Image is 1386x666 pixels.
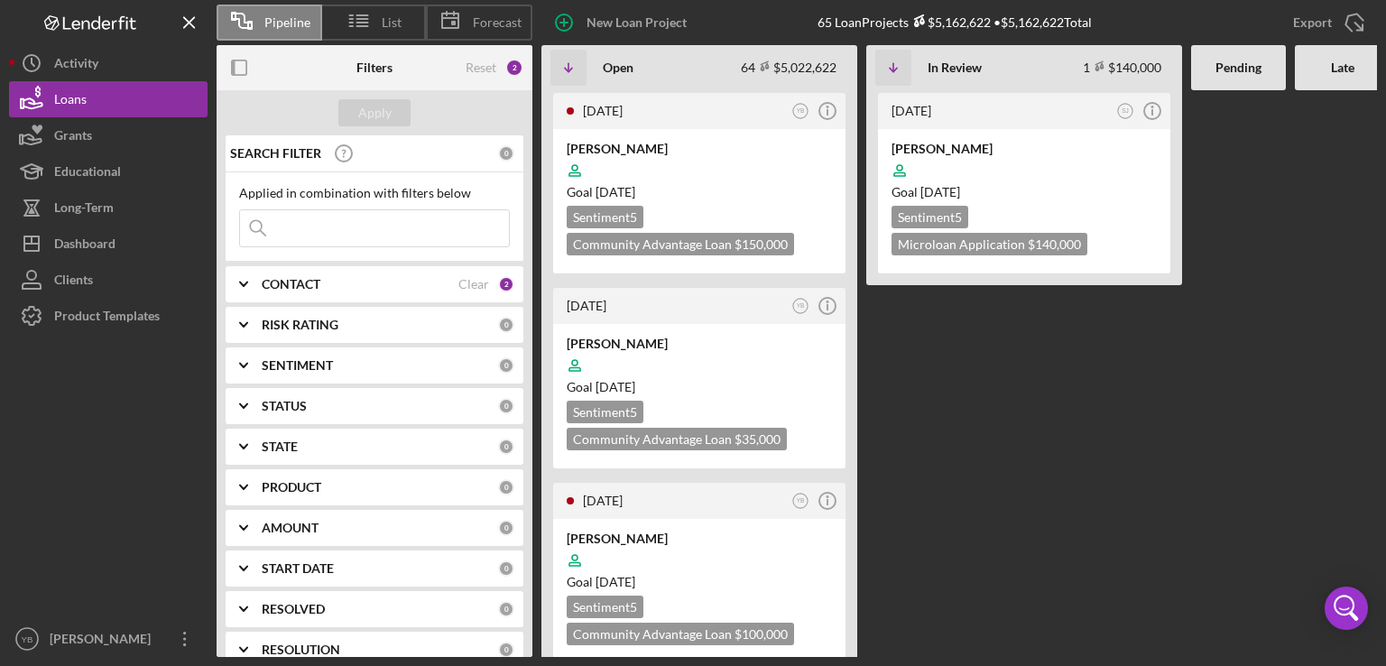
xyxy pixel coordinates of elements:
div: Sentiment 5 [892,206,968,228]
button: Long-Term [9,190,208,226]
button: Clients [9,262,208,298]
span: Pipeline [264,15,310,30]
a: [DATE]YB[PERSON_NAME]Goal [DATE]Sentiment5Community Advantage Loan $150,000 [550,90,848,276]
button: YB [789,294,813,319]
div: 0 [498,317,514,333]
div: 0 [498,560,514,577]
b: STATE [262,439,298,454]
div: Community Advantage Loan [567,428,787,450]
div: Clients [54,262,93,302]
text: YB [797,302,805,309]
div: 0 [498,357,514,374]
span: $140,000 [1028,236,1081,252]
div: Loans [54,81,87,122]
div: Community Advantage Loan [567,623,794,645]
div: 64 $5,022,622 [741,60,836,75]
div: Activity [54,45,98,86]
b: Open [603,60,633,75]
div: 0 [498,520,514,536]
span: List [382,15,402,30]
b: In Review [928,60,982,75]
time: 12/09/2025 [596,184,635,199]
b: Late [1331,60,1354,75]
time: 2025-04-21 19:07 [892,103,931,118]
div: Community Advantage Loan [567,233,794,255]
time: 12/08/2025 [596,574,635,589]
b: RESOLVED [262,602,325,616]
text: YB [797,497,805,504]
span: $100,000 [735,626,788,642]
b: SEARCH FILTER [230,146,321,161]
div: 0 [498,479,514,495]
time: 2025-09-30 22:41 [583,103,623,118]
span: Goal [567,574,635,589]
b: AMOUNT [262,521,319,535]
div: [PERSON_NAME] [567,140,832,158]
button: YB [789,489,813,513]
div: Apply [358,99,392,126]
text: YB [22,634,33,644]
span: Goal [892,184,960,199]
b: RESOLUTION [262,643,340,657]
button: Loans [9,81,208,117]
b: PRODUCT [262,480,321,495]
div: Product Templates [54,298,160,338]
time: 05/12/2025 [920,184,960,199]
time: 2025-09-29 16:15 [583,493,623,508]
div: 1 $140,000 [1083,60,1161,75]
a: [DATE]YB[PERSON_NAME]Goal [DATE]Sentiment5Community Advantage Loan $100,000 [550,480,848,666]
div: 0 [498,642,514,658]
div: Microloan Application [892,233,1087,255]
button: Product Templates [9,298,208,334]
b: START DATE [262,561,334,576]
div: Open Intercom Messenger [1325,587,1368,630]
text: SJ [1122,107,1129,114]
button: Grants [9,117,208,153]
span: Forecast [473,15,522,30]
div: 0 [498,145,514,162]
div: Long-Term [54,190,114,230]
button: Dashboard [9,226,208,262]
button: New Loan Project [541,5,705,41]
div: Educational [54,153,121,194]
button: Apply [338,99,411,126]
div: Sentiment 5 [567,401,643,423]
span: $35,000 [735,431,781,447]
div: 2 [498,276,514,292]
b: Filters [356,60,393,75]
div: Sentiment 5 [567,596,643,618]
div: Dashboard [54,226,115,266]
div: 2 [505,59,523,77]
b: STATUS [262,399,307,413]
div: New Loan Project [587,5,687,41]
div: 65 Loan Projects • $5,162,622 Total [818,14,1092,30]
span: Goal [567,184,635,199]
button: Educational [9,153,208,190]
div: Grants [54,117,92,158]
div: Reset [466,60,496,75]
div: 0 [498,398,514,414]
button: YB[PERSON_NAME] [9,621,208,657]
div: [PERSON_NAME] [567,530,832,548]
b: CONTACT [262,277,320,291]
div: [PERSON_NAME] [45,621,162,661]
div: Clear [458,277,489,291]
b: RISK RATING [262,318,338,332]
b: Pending [1215,60,1261,75]
div: $5,162,622 [909,14,991,30]
button: YB [789,99,813,124]
a: [DATE]YB[PERSON_NAME]Goal [DATE]Sentiment5Community Advantage Loan $35,000 [550,285,848,471]
div: Sentiment 5 [567,206,643,228]
button: SJ [1113,99,1138,124]
time: 12/09/2025 [596,379,635,394]
button: Activity [9,45,208,81]
button: Export [1275,5,1377,41]
div: Export [1293,5,1332,41]
div: 0 [498,601,514,617]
